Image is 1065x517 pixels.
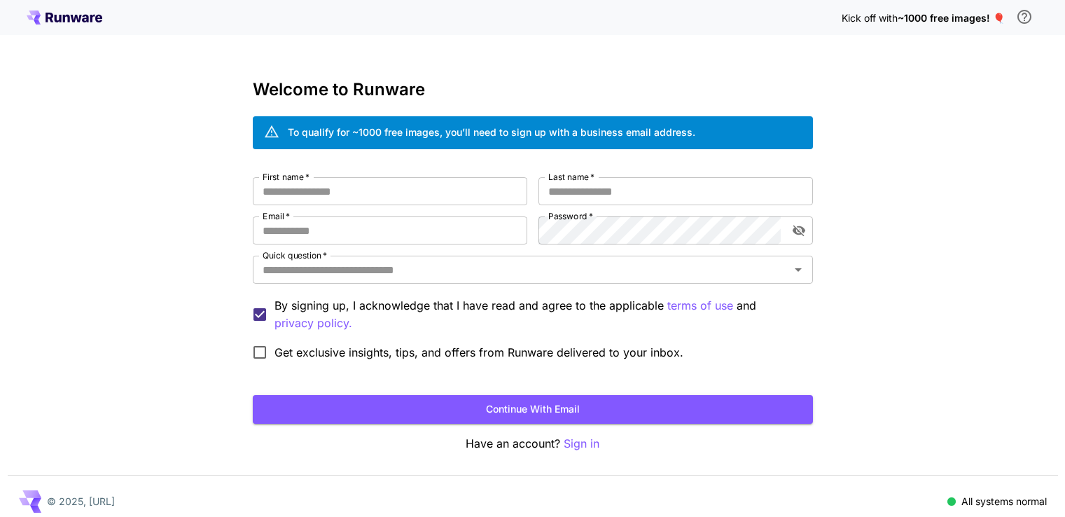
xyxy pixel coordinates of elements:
span: Kick off with [842,12,898,24]
p: By signing up, I acknowledge that I have read and agree to the applicable and [274,297,802,332]
p: terms of use [667,297,733,315]
label: Quick question [263,249,327,261]
span: ~1000 free images! 🎈 [898,12,1005,24]
p: Have an account? [253,435,813,453]
label: Password [548,210,593,222]
button: toggle password visibility [786,218,812,243]
button: Sign in [564,435,599,453]
label: Email [263,210,290,222]
label: Last name [548,171,594,183]
p: privacy policy. [274,315,352,332]
button: By signing up, I acknowledge that I have read and agree to the applicable terms of use and [274,315,352,332]
p: © 2025, [URL] [47,494,115,509]
label: First name [263,171,309,183]
button: Open [788,260,808,280]
button: By signing up, I acknowledge that I have read and agree to the applicable and privacy policy. [667,297,733,315]
h3: Welcome to Runware [253,80,813,99]
button: In order to qualify for free credit, you need to sign up with a business email address and click ... [1010,3,1038,31]
button: Continue with email [253,395,813,424]
p: All systems normal [961,494,1047,509]
div: To qualify for ~1000 free images, you’ll need to sign up with a business email address. [288,125,695,139]
span: Get exclusive insights, tips, and offers from Runware delivered to your inbox. [274,344,683,361]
